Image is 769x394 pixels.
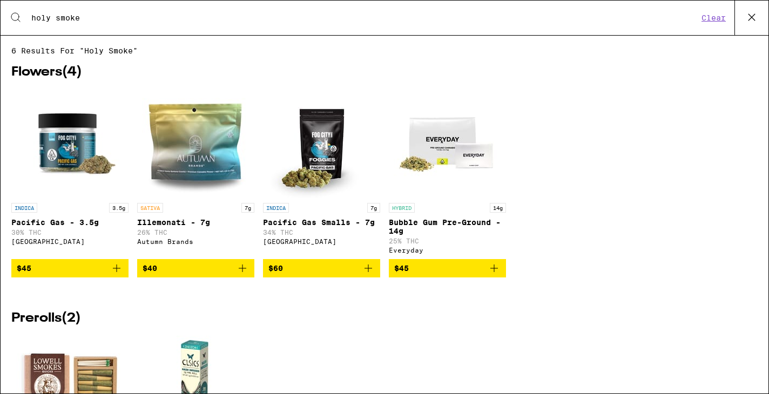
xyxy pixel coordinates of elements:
input: Search for products & categories [31,13,698,23]
a: Open page for Pacific Gas Smalls - 7g from Fog City Farms [263,90,380,259]
p: 3.5g [109,203,129,213]
a: Open page for Bubble Gum Pre-Ground - 14g from Everyday [389,90,506,259]
p: 30% THC [11,229,129,236]
p: 14g [490,203,506,213]
div: Autumn Brands [137,238,254,245]
span: $40 [143,264,157,273]
span: Hi. Need any help? [6,8,78,16]
p: Illemonati - 7g [137,218,254,227]
span: $45 [394,264,409,273]
p: Bubble Gum Pre-Ground - 14g [389,218,506,235]
div: Everyday [389,247,506,254]
p: SATIVA [137,203,163,213]
div: [GEOGRAPHIC_DATA] [11,238,129,245]
p: INDICA [11,203,37,213]
p: 7g [367,203,380,213]
h2: Prerolls ( 2 ) [11,312,758,325]
p: 34% THC [263,229,380,236]
img: Fog City Farms - Pacific Gas Smalls - 7g [268,90,376,198]
img: Fog City Farms - Pacific Gas - 3.5g [16,90,124,198]
p: 7g [241,203,254,213]
a: Open page for Illemonati - 7g from Autumn Brands [137,90,254,259]
span: $45 [17,264,31,273]
span: $60 [268,264,283,273]
a: Open page for Pacific Gas - 3.5g from Fog City Farms [11,90,129,259]
img: Autumn Brands - Illemonati - 7g [142,90,250,198]
img: Everyday - Bubble Gum Pre-Ground - 14g [394,90,502,198]
button: Add to bag [137,259,254,277]
button: Add to bag [389,259,506,277]
p: HYBRID [389,203,415,213]
button: Add to bag [263,259,380,277]
span: 6 results for "holy smoke" [11,46,758,55]
button: Clear [698,13,729,23]
h2: Flowers ( 4 ) [11,66,758,79]
p: Pacific Gas - 3.5g [11,218,129,227]
p: INDICA [263,203,289,213]
p: 26% THC [137,229,254,236]
p: Pacific Gas Smalls - 7g [263,218,380,227]
button: Add to bag [11,259,129,277]
p: 25% THC [389,237,506,244]
div: [GEOGRAPHIC_DATA] [263,238,380,245]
